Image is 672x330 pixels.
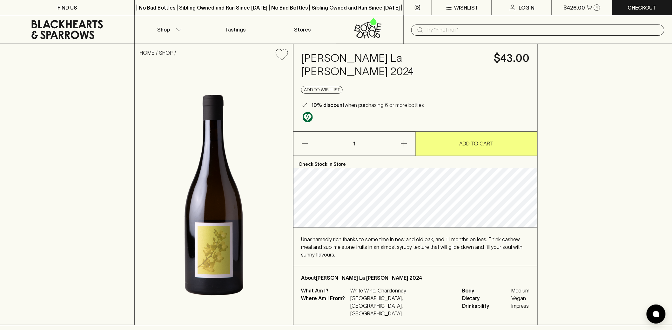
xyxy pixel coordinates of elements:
span: Unashamedly rich thanks to some time in new and old oak, and 11 months on lees. Think cashew meal... [301,236,522,257]
a: SHOP [159,50,173,56]
h4: $43.00 [494,52,530,65]
h4: [PERSON_NAME] La [PERSON_NAME] 2024 [301,52,487,78]
img: 40731.png [135,65,293,325]
span: Dietary [462,294,510,302]
p: 4 [596,6,598,9]
input: Try "Pinot noir" [427,25,659,35]
p: FIND US [57,4,77,11]
img: bubble-icon [653,311,659,317]
p: Wishlist [454,4,478,11]
a: Tastings [202,15,269,44]
button: Add to wishlist [273,46,291,63]
p: Shop [157,26,170,33]
p: Where Am I From? [301,294,349,317]
a: Made without the use of any animal products. [301,110,314,124]
p: Login [519,4,535,11]
p: Tastings [225,26,245,33]
p: About [PERSON_NAME] La [PERSON_NAME] 2024 [301,274,530,282]
p: $426.00 [564,4,585,11]
p: Checkout [628,4,656,11]
a: Stores [269,15,336,44]
p: Stores [294,26,311,33]
button: ADD TO CART [416,132,537,156]
p: [GEOGRAPHIC_DATA], [GEOGRAPHIC_DATA], [GEOGRAPHIC_DATA] [350,294,455,317]
p: White Wine, Chardonnay [350,287,455,294]
span: Drinkability [462,302,510,310]
button: Add to wishlist [301,86,343,94]
p: What Am I? [301,287,349,294]
img: Vegan [303,112,313,122]
span: Body [462,287,510,294]
p: Check Stock In Store [293,156,537,168]
span: Medium [512,287,530,294]
button: Shop [135,15,202,44]
p: when purchasing 6 or more bottles [311,101,424,109]
b: 10% discount [311,102,345,108]
a: HOME [140,50,154,56]
p: 1 [347,132,362,156]
span: Vegan [512,294,530,302]
p: ADD TO CART [460,140,494,147]
span: Impress [512,302,530,310]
